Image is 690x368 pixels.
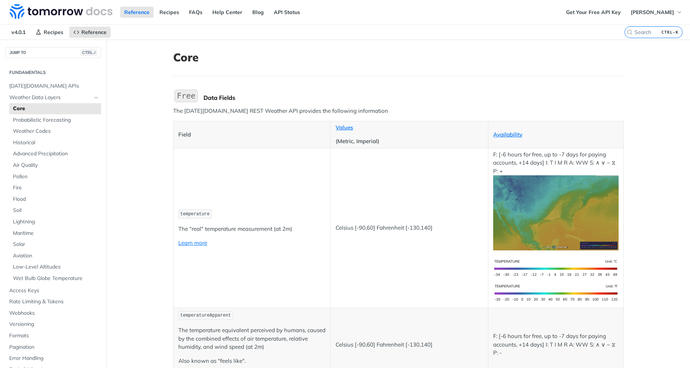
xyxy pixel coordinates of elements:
[6,308,101,319] a: Webhooks
[13,139,99,146] span: Historical
[13,230,99,237] span: Maritime
[185,7,206,18] a: FAQs
[9,94,91,101] span: Weather Data Layers
[9,103,101,114] a: Core
[9,82,99,90] span: [DATE][DOMAIN_NAME] APIs
[13,162,99,169] span: Air Quality
[6,330,101,341] a: Formats
[203,94,624,101] div: Data Fields
[9,171,101,182] a: Pollen
[6,92,101,103] a: Weather Data LayersHide subpages for Weather Data Layers
[9,205,101,216] a: Soil
[9,216,101,227] a: Lightning
[6,285,101,296] a: Access Keys
[13,196,99,203] span: Flood
[178,326,326,351] p: The temperature equivalent perceived by humans, caused by the combined effects of air temperature...
[93,95,99,101] button: Hide subpages for Weather Data Layers
[493,264,618,271] span: Expand image
[178,225,326,233] p: The "real" temperature measurement (at 2m)
[9,310,99,317] span: Webhooks
[562,7,625,18] a: Get Your Free API Key
[13,128,99,135] span: Weather Codes
[660,28,680,36] kbd: CTRL-K
[9,160,101,171] a: Air Quality
[6,81,101,92] a: [DATE][DOMAIN_NAME] APIs
[336,341,483,349] p: Celsius [-90,60] Fahrenheit [-130,140]
[9,344,99,351] span: Pagination
[9,126,101,137] a: Weather Codes
[627,29,633,35] svg: Search
[120,7,154,18] a: Reference
[9,287,99,294] span: Access Keys
[13,218,99,226] span: Lightning
[13,207,99,214] span: Soil
[493,209,618,216] span: Expand image
[31,27,67,38] a: Recipes
[9,355,99,362] span: Error Handling
[178,357,326,365] p: Also known as "feels like".
[178,131,326,139] p: Field
[69,27,111,38] a: Reference
[9,182,101,193] a: Fire
[13,241,99,248] span: Solar
[155,7,183,18] a: Recipes
[6,47,101,58] button: JUMP TOCTRL-/
[9,298,99,305] span: Rate Limiting & Tokens
[13,252,99,260] span: Aviation
[9,261,101,273] a: Low-Level Altitudes
[6,296,101,307] a: Rate Limiting & Tokens
[9,250,101,261] a: Aviation
[9,194,101,205] a: Flood
[13,117,99,124] span: Probabilistic Forecasting
[270,7,304,18] a: API Status
[9,228,101,239] a: Maritime
[180,212,209,217] span: temperature
[13,275,99,282] span: Wet Bulb Globe Temperature
[13,184,99,192] span: Fire
[208,7,246,18] a: Help Center
[493,289,618,296] span: Expand image
[336,124,353,131] a: Values
[9,115,101,126] a: Probabilistic Forecasting
[178,239,207,246] a: Learn more
[173,107,624,115] p: The [DATE][DOMAIN_NAME] REST Weather API provides the following information
[9,239,101,250] a: Solar
[9,332,99,340] span: Formats
[9,148,101,159] a: Advanced Precipitation
[9,273,101,284] a: Wet Bulb Globe Temperature
[7,27,30,38] span: v4.0.1
[13,150,99,158] span: Advanced Precipitation
[493,151,618,250] p: F: [-6 hours for free, up to -7 days for paying accounts, +14 days] I: T I M R A: WW S: ∧ ∨ ~ ⧖ P: +
[493,332,618,357] p: F: [-6 hours for free, up to -7 days for paying accounts, +14 days] I: T I M R A: WW S: ∧ ∨ ~ ⧖ P: -
[81,29,107,36] span: Reference
[13,263,99,271] span: Low-Level Altitudes
[13,105,99,112] span: Core
[336,224,483,232] p: Celsius [-90,60] Fahrenheit [-130,140]
[81,50,97,55] span: CTRL-/
[13,173,99,180] span: Pollen
[6,319,101,330] a: Versioning
[44,29,63,36] span: Recipes
[631,9,674,16] span: [PERSON_NAME]
[627,7,686,18] button: [PERSON_NAME]
[6,353,101,364] a: Error Handling
[173,51,624,64] h1: Core
[248,7,268,18] a: Blog
[9,137,101,148] a: Historical
[493,131,522,138] a: Availability
[9,321,99,328] span: Versioning
[6,342,101,353] a: Pagination
[180,313,231,318] span: temperatureApparent
[6,69,101,76] h2: Fundamentals
[336,137,483,146] p: (Metric, Imperial)
[10,4,112,19] img: Tomorrow.io Weather API Docs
